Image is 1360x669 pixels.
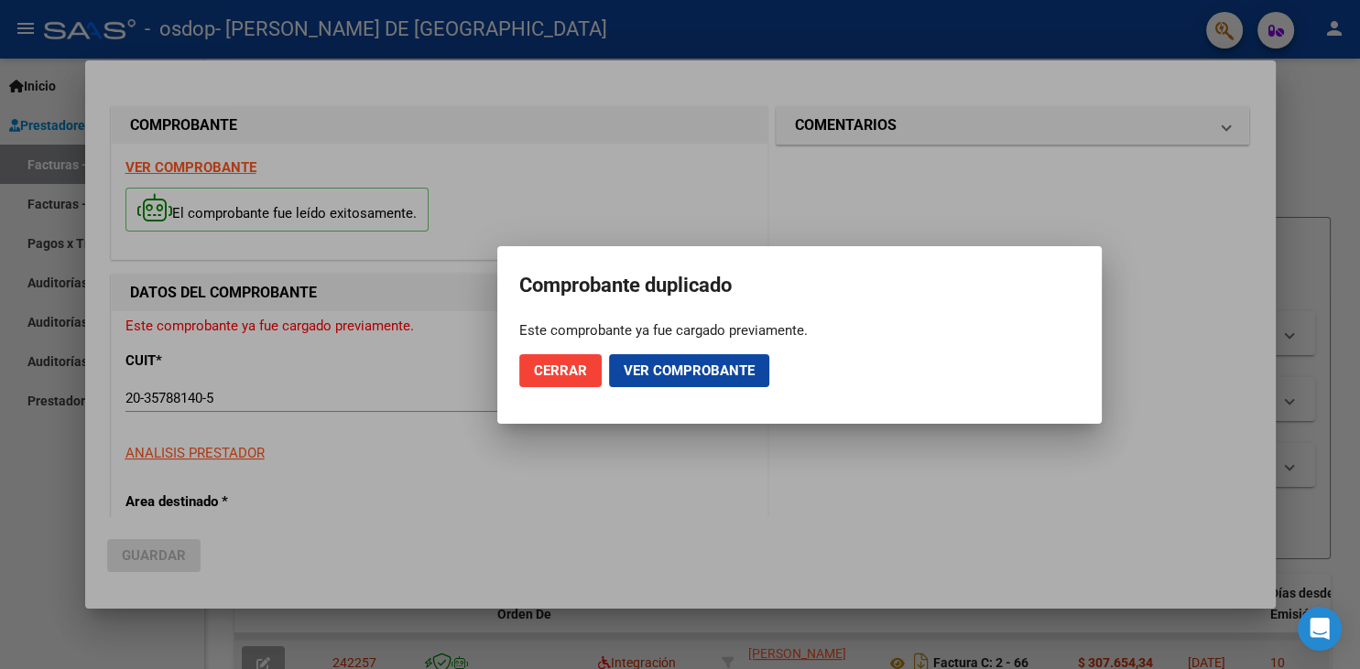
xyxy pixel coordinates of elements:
[519,268,1080,303] h2: Comprobante duplicado
[519,321,1080,340] div: Este comprobante ya fue cargado previamente.
[519,354,602,387] button: Cerrar
[534,362,587,379] span: Cerrar
[624,362,755,379] span: Ver comprobante
[609,354,769,387] button: Ver comprobante
[1298,607,1342,651] div: Open Intercom Messenger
